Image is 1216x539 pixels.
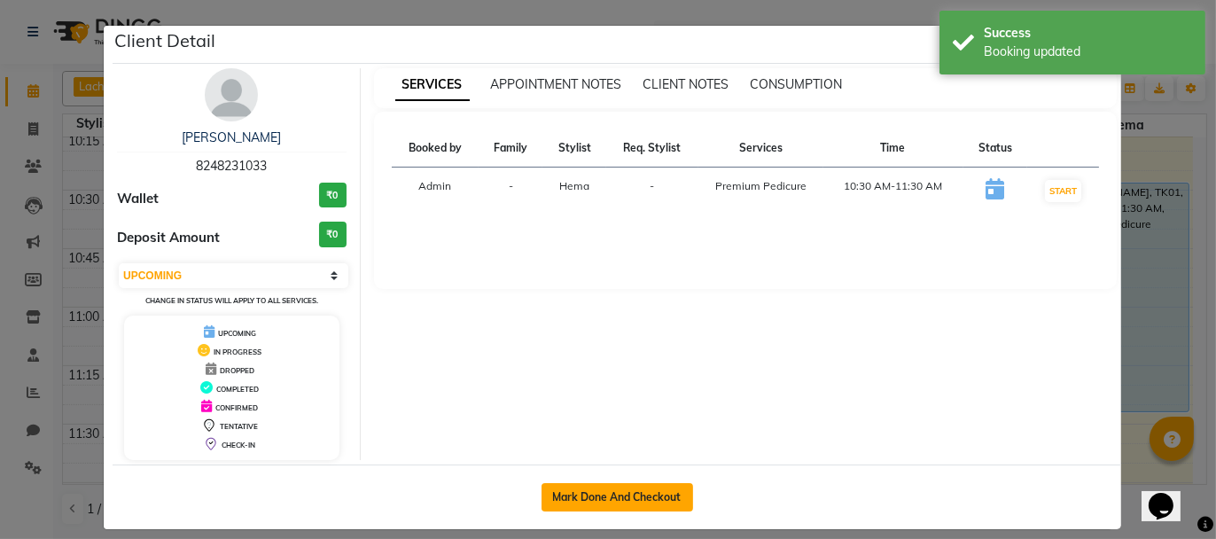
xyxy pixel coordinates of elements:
a: [PERSON_NAME] [182,129,281,145]
img: avatar [205,68,258,121]
span: CLIENT NOTES [643,76,729,92]
th: Time [823,129,963,168]
span: 8248231033 [196,158,267,174]
th: Family [479,129,543,168]
th: Stylist [542,129,605,168]
h3: ₹0 [319,183,347,208]
h3: ₹0 [319,222,347,247]
div: Booking updated [984,43,1192,61]
span: CHECK-IN [222,441,255,449]
button: START [1045,180,1081,202]
span: Deposit Amount [117,228,220,248]
th: Services [698,129,822,168]
span: Wallet [117,189,159,209]
span: COMPLETED [216,385,259,394]
span: CONSUMPTION [751,76,843,92]
span: UPCOMING [218,329,256,338]
th: Req. Stylist [606,129,698,168]
td: - [606,168,698,215]
span: CONFIRMED [215,403,258,412]
th: Booked by [392,129,479,168]
td: Admin [392,168,479,215]
span: SERVICES [395,69,470,101]
th: Status [963,129,1028,168]
iframe: chat widget [1142,468,1198,521]
h5: Client Detail [114,27,215,54]
div: Success [984,24,1192,43]
span: APPOINTMENT NOTES [491,76,622,92]
td: - [479,168,543,215]
span: TENTATIVE [220,422,258,431]
span: DROPPED [220,366,254,375]
span: IN PROGRESS [214,348,261,356]
div: Premium Pedicure [709,178,812,194]
td: 10:30 AM-11:30 AM [823,168,963,215]
button: Mark Done And Checkout [542,483,693,512]
small: Change in status will apply to all services. [145,296,318,305]
span: Hema [559,179,589,192]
